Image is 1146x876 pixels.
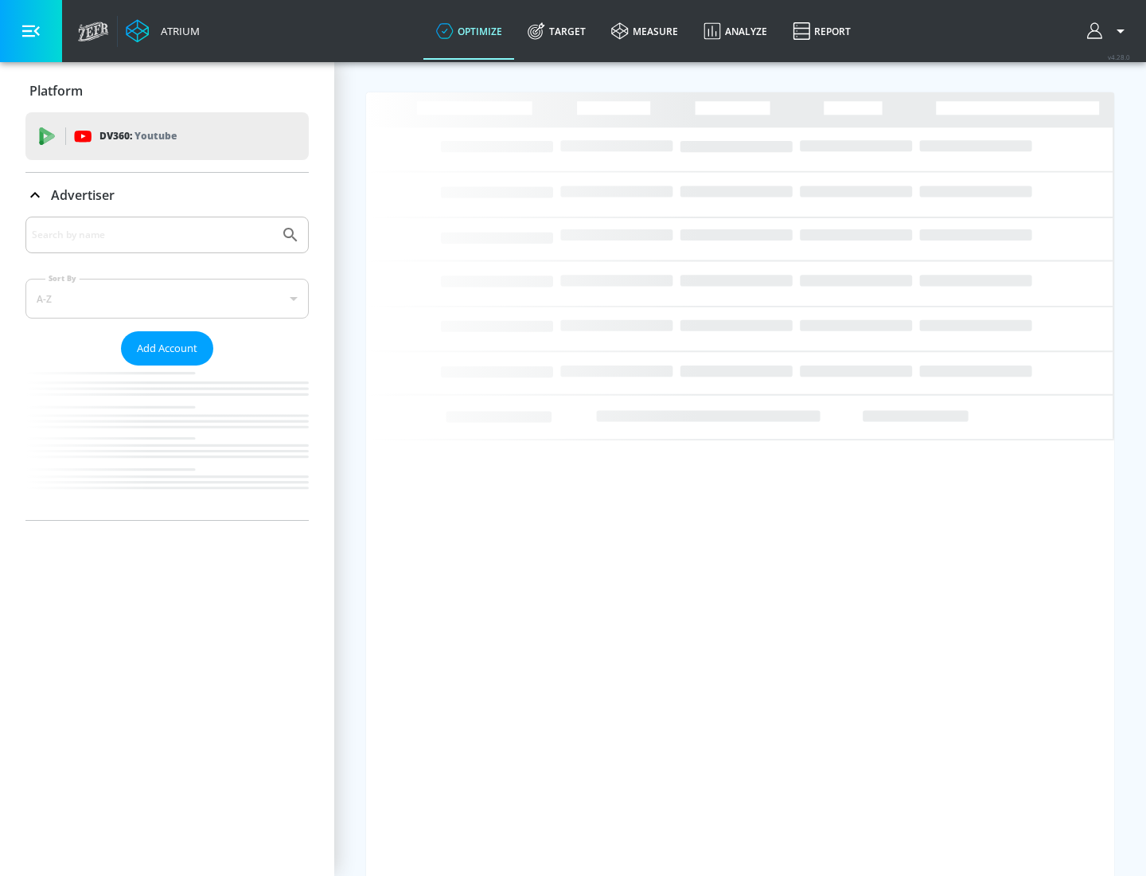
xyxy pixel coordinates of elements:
[25,68,309,113] div: Platform
[51,186,115,204] p: Advertiser
[25,112,309,160] div: DV360: Youtube
[126,19,200,43] a: Atrium
[134,127,177,144] p: Youtube
[598,2,691,60] a: measure
[45,273,80,284] label: Sort By
[1108,53,1130,61] span: v 4.28.0
[780,2,863,60] a: Report
[25,279,309,319] div: A-Z
[25,366,309,520] nav: list of Advertiser
[515,2,598,60] a: Target
[99,127,177,145] p: DV360:
[423,2,515,60] a: optimize
[137,339,197,358] span: Add Account
[25,173,309,217] div: Advertiser
[121,331,213,366] button: Add Account
[29,82,83,100] p: Platform
[25,217,309,520] div: Advertiser
[691,2,780,60] a: Analyze
[32,225,273,245] input: Search by name
[154,24,200,38] div: Atrium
